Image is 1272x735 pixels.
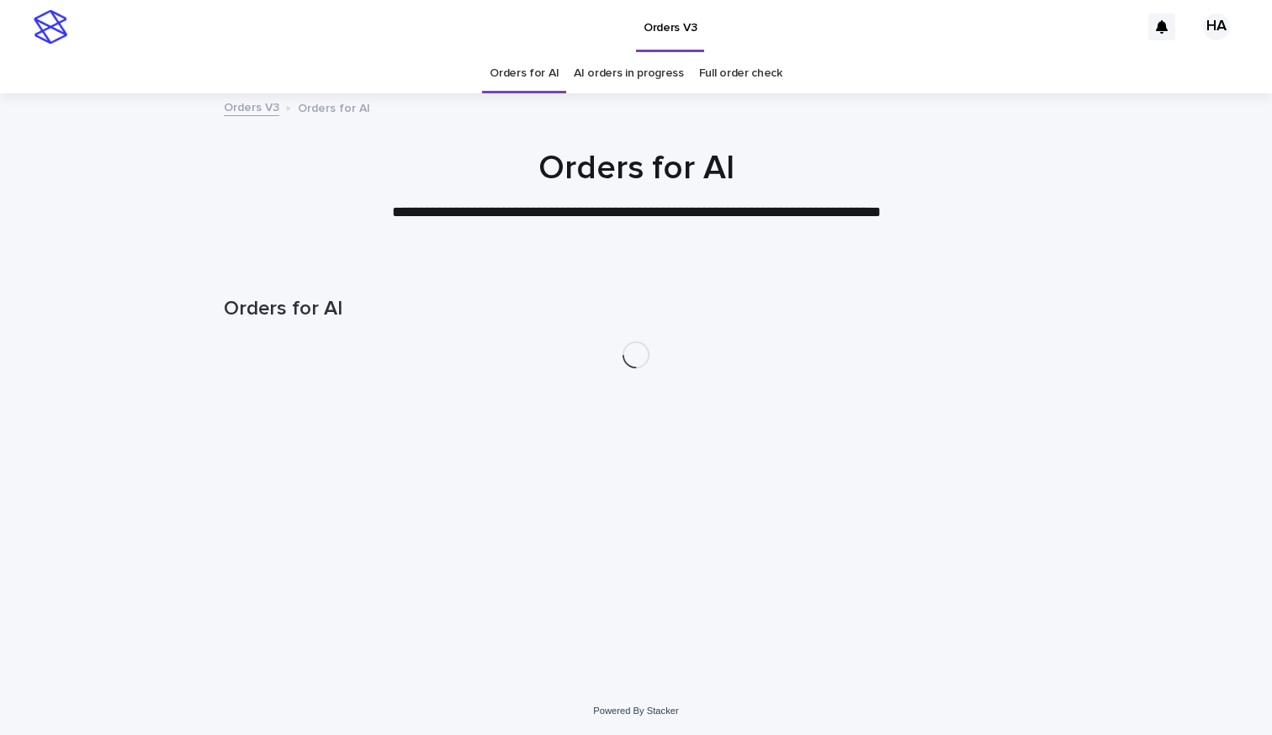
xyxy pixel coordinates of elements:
a: Full order check [699,54,782,93]
h1: Orders for AI [224,148,1048,188]
h1: Orders for AI [224,297,1048,321]
img: stacker-logo-s-only.png [34,10,67,44]
a: AI orders in progress [574,54,684,93]
a: Orders for AI [490,54,559,93]
p: Orders for AI [298,98,370,116]
a: Powered By Stacker [593,706,678,716]
a: Orders V3 [224,97,279,116]
div: HA [1203,13,1230,40]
